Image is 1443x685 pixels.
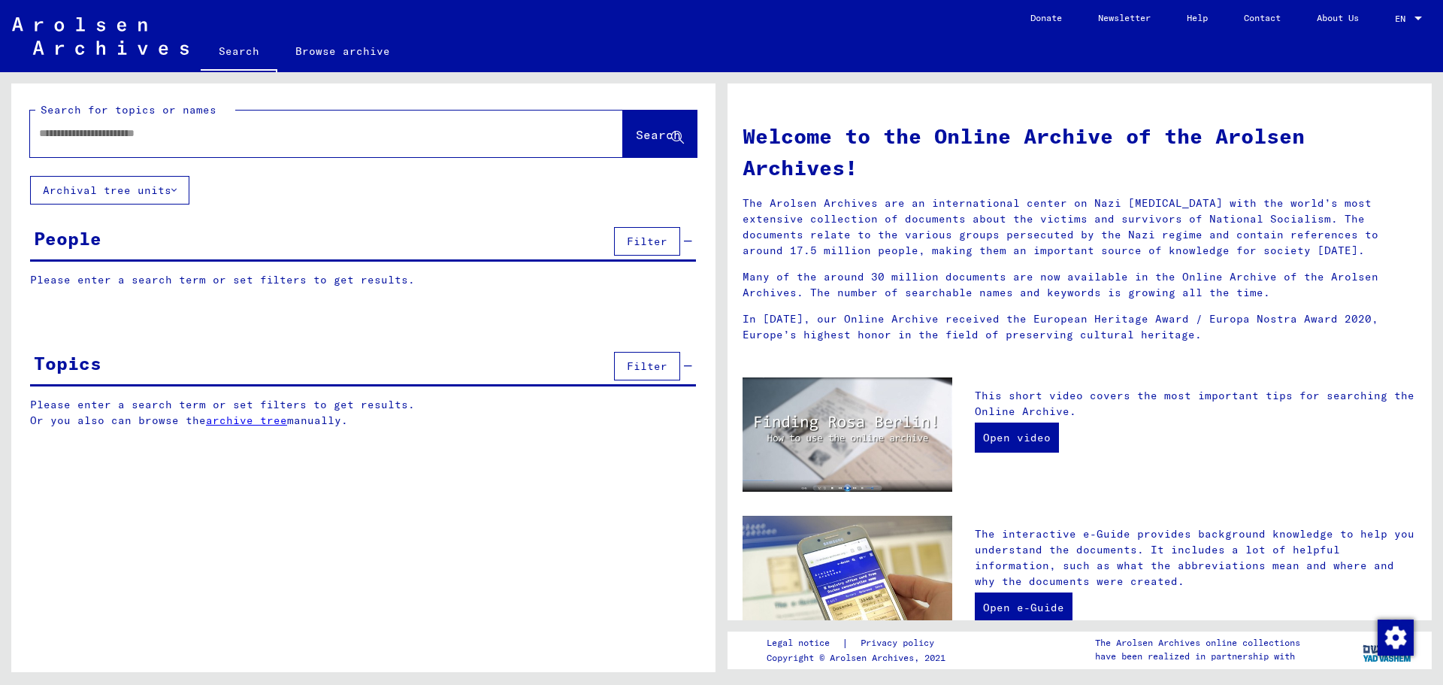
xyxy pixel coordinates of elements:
[743,120,1417,183] h1: Welcome to the Online Archive of the Arolsen Archives!
[41,103,216,117] mat-label: Search for topics or names
[30,176,189,205] button: Archival tree units
[743,311,1417,343] p: In [DATE], our Online Archive received the European Heritage Award / Europa Nostra Award 2020, Eu...
[743,516,952,656] img: eguide.jpg
[614,227,680,256] button: Filter
[1360,631,1416,668] img: yv_logo.png
[743,195,1417,259] p: The Arolsen Archives are an international center on Nazi [MEDICAL_DATA] with the world’s most ext...
[975,593,1072,623] a: Open e-Guide
[277,33,408,69] a: Browse archive
[201,33,277,72] a: Search
[206,414,287,427] a: archive tree
[849,635,952,651] a: Privacy policy
[767,635,952,651] div: |
[767,635,842,651] a: Legal notice
[636,127,681,142] span: Search
[1378,620,1414,656] img: Change consent
[767,651,952,665] p: Copyright © Arolsen Archives, 2021
[743,269,1417,301] p: Many of the around 30 million documents are now available in the Online Archive of the Arolsen Ar...
[975,388,1417,420] p: This short video covers the most important tips for searching the Online Archive.
[34,225,101,252] div: People
[627,359,667,373] span: Filter
[12,17,189,55] img: Arolsen_neg.svg
[623,111,697,157] button: Search
[34,350,101,377] div: Topics
[975,423,1059,453] a: Open video
[30,397,697,429] p: Please enter a search term or set filters to get results. Or you also can browse the manually.
[1395,14,1411,24] span: EN
[743,377,952,492] img: video.jpg
[30,272,696,288] p: Please enter a search term or set filters to get results.
[1377,619,1413,655] div: Change consent
[627,235,667,248] span: Filter
[1095,636,1300,650] p: The Arolsen Archives online collections
[975,526,1417,590] p: The interactive e-Guide provides background knowledge to help you understand the documents. It in...
[1095,650,1300,663] p: have been realized in partnership with
[614,352,680,380] button: Filter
